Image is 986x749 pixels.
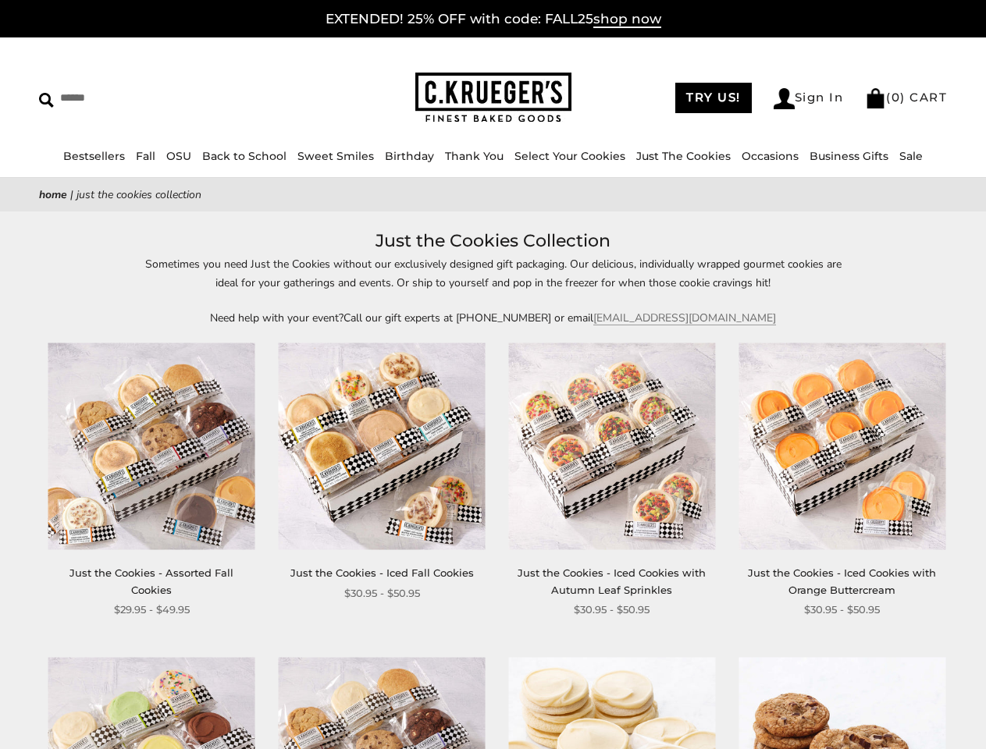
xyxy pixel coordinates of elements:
[62,227,924,255] h1: Just the Cookies Collection
[748,566,936,595] a: Just the Cookies - Iced Cookies with Orange Buttercream
[508,343,715,549] img: Just the Cookies - Iced Cookies with Autumn Leaf Sprinkles
[739,343,945,549] img: Just the Cookies - Iced Cookies with Orange Buttercream
[39,93,54,108] img: Search
[70,187,73,202] span: |
[445,149,504,163] a: Thank You
[297,149,374,163] a: Sweet Smiles
[39,186,947,204] nav: breadcrumbs
[114,602,190,618] span: $29.95 - $49.95
[804,602,880,618] span: $30.95 - $50.95
[279,343,486,549] img: Just the Cookies - Iced Fall Cookies
[134,309,853,327] p: Need help with your event?
[593,311,776,325] a: [EMAIL_ADDRESS][DOMAIN_NAME]
[593,11,661,28] span: shop now
[865,88,886,108] img: Bag
[514,149,625,163] a: Select Your Cookies
[574,602,650,618] span: $30.95 - $50.95
[344,585,420,602] span: $30.95 - $50.95
[166,149,191,163] a: OSU
[385,149,434,163] a: Birthday
[810,149,888,163] a: Business Gifts
[774,88,795,109] img: Account
[415,73,571,123] img: C.KRUEGER'S
[865,90,947,105] a: (0) CART
[48,343,255,549] img: Just the Cookies - Assorted Fall Cookies
[39,187,67,202] a: Home
[675,83,752,113] a: TRY US!
[326,11,661,28] a: EXTENDED! 25% OFF with code: FALL25shop now
[899,149,923,163] a: Sale
[39,86,247,110] input: Search
[343,311,593,325] span: Call our gift experts at [PHONE_NUMBER] or email
[518,566,706,595] a: Just the Cookies - Iced Cookies with Autumn Leaf Sprinkles
[136,149,155,163] a: Fall
[636,149,731,163] a: Just The Cookies
[134,255,853,291] p: Sometimes you need Just the Cookies without our exclusively designed gift packaging. Our deliciou...
[742,149,799,163] a: Occasions
[77,187,201,202] span: Just the Cookies Collection
[63,149,125,163] a: Bestsellers
[774,88,844,109] a: Sign In
[69,566,233,595] a: Just the Cookies - Assorted Fall Cookies
[892,90,901,105] span: 0
[290,566,474,579] a: Just the Cookies - Iced Fall Cookies
[202,149,287,163] a: Back to School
